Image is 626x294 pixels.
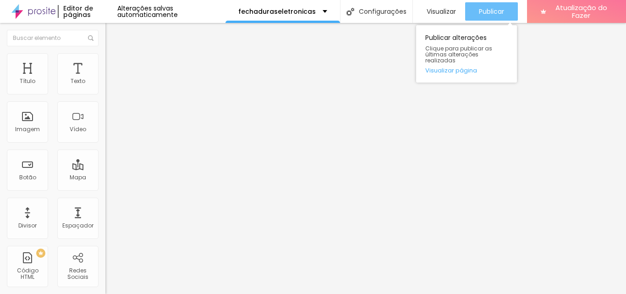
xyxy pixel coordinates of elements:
[88,35,93,41] img: Ícone
[15,125,40,133] font: Imagem
[359,7,406,16] font: Configurações
[71,77,85,85] font: Texto
[555,3,607,20] font: Atualização do Fazer
[7,30,99,46] input: Buscar elemento
[346,8,354,16] img: Ícone
[479,7,504,16] font: Publicar
[18,222,37,229] font: Divisor
[413,2,465,21] button: Visualizar
[425,67,508,73] a: Visualizar página
[425,44,492,64] font: Clique para publicar as últimas alterações realizadas
[70,125,86,133] font: Vídeo
[427,7,456,16] font: Visualizar
[20,77,35,85] font: Título
[425,66,477,75] font: Visualizar página
[17,266,38,281] font: Código HTML
[425,33,487,42] font: Publicar alterações
[67,266,88,281] font: Redes Sociais
[105,23,626,294] iframe: Editor
[238,7,316,16] font: fechaduraseletronicas
[63,4,93,19] font: Editor de páginas
[62,222,93,229] font: Espaçador
[117,4,178,19] font: Alterações salvas automaticamente
[19,173,36,181] font: Botão
[70,173,86,181] font: Mapa
[465,2,518,21] button: Publicar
